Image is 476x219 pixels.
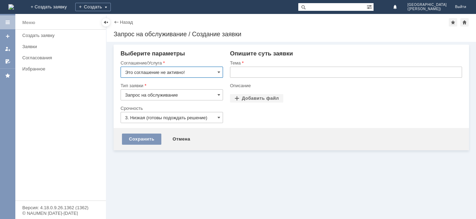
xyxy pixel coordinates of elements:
div: Запрос на обслуживание / Создание заявки [114,31,469,38]
div: Срочность [121,106,222,111]
div: Согласования [22,55,102,60]
div: Описание [230,83,461,88]
div: Тип заявки [121,83,222,88]
a: Создать заявку [2,31,13,42]
a: Заявки [20,41,105,52]
a: Перейти на домашнюю страницу [8,4,14,10]
div: Меню [22,18,35,27]
div: Соглашение/Услуга [121,61,222,65]
span: ([PERSON_NAME]) [407,7,447,11]
div: Создать заявку [22,33,102,38]
span: Выберите параметры [121,50,185,57]
a: Согласования [20,52,105,63]
div: Добавить в избранное [449,18,457,27]
div: © NAUMEN [DATE]-[DATE] [22,211,99,216]
span: Расширенный поиск [367,3,374,10]
img: logo [8,4,14,10]
span: [GEOGRAPHIC_DATA] [407,3,447,7]
div: Создать [75,3,111,11]
div: Версия: 4.18.0.9.26.1362 (1362) [22,205,99,210]
a: Мои согласования [2,56,13,67]
div: Тема [230,61,461,65]
div: Сделать домашней страницей [460,18,469,27]
div: Избранное [22,66,94,71]
a: Назад [120,20,133,25]
div: Заявки [22,44,102,49]
a: Мои заявки [2,43,13,54]
a: Создать заявку [20,30,105,41]
span: Опишите суть заявки [230,50,293,57]
div: Скрыть меню [102,18,110,27]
